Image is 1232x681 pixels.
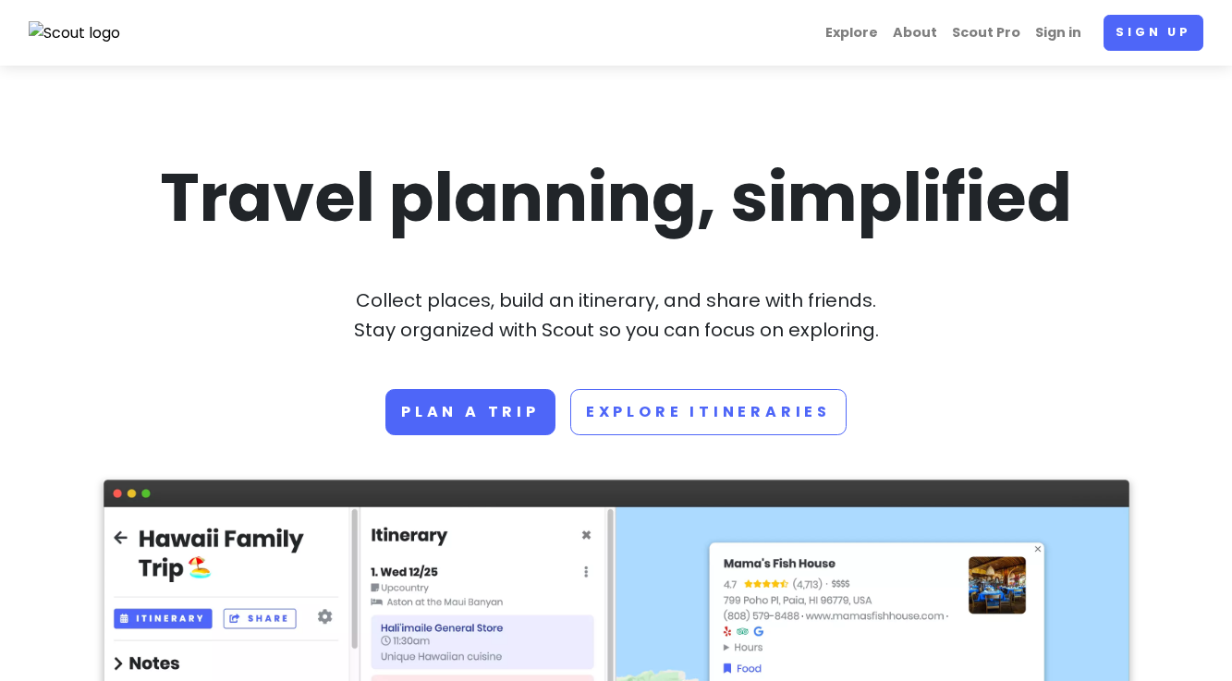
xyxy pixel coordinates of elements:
[818,15,885,51] a: Explore
[570,389,847,435] a: Explore Itineraries
[29,21,121,45] img: Scout logo
[885,15,945,51] a: About
[1028,15,1089,51] a: Sign in
[104,154,1129,241] h1: Travel planning, simplified
[104,286,1129,345] p: Collect places, build an itinerary, and share with friends. Stay organized with Scout so you can ...
[385,389,555,435] a: Plan a trip
[945,15,1028,51] a: Scout Pro
[1104,15,1203,51] a: Sign up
